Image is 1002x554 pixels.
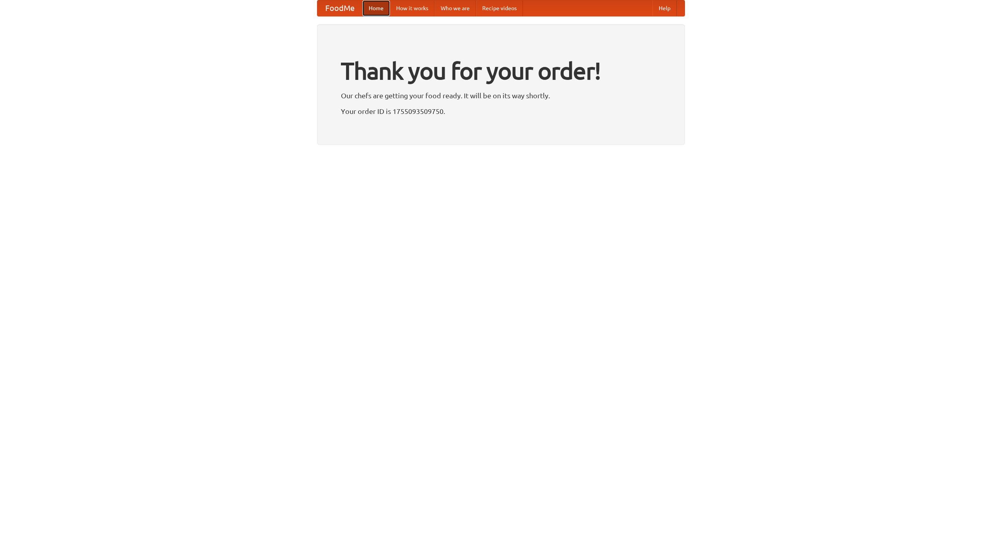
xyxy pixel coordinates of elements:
[476,0,523,16] a: Recipe videos
[362,0,390,16] a: Home
[317,0,362,16] a: FoodMe
[341,105,661,117] p: Your order ID is 1755093509750.
[341,90,661,101] p: Our chefs are getting your food ready. It will be on its way shortly.
[652,0,677,16] a: Help
[390,0,434,16] a: How it works
[434,0,476,16] a: Who we are
[341,52,661,90] h1: Thank you for your order!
